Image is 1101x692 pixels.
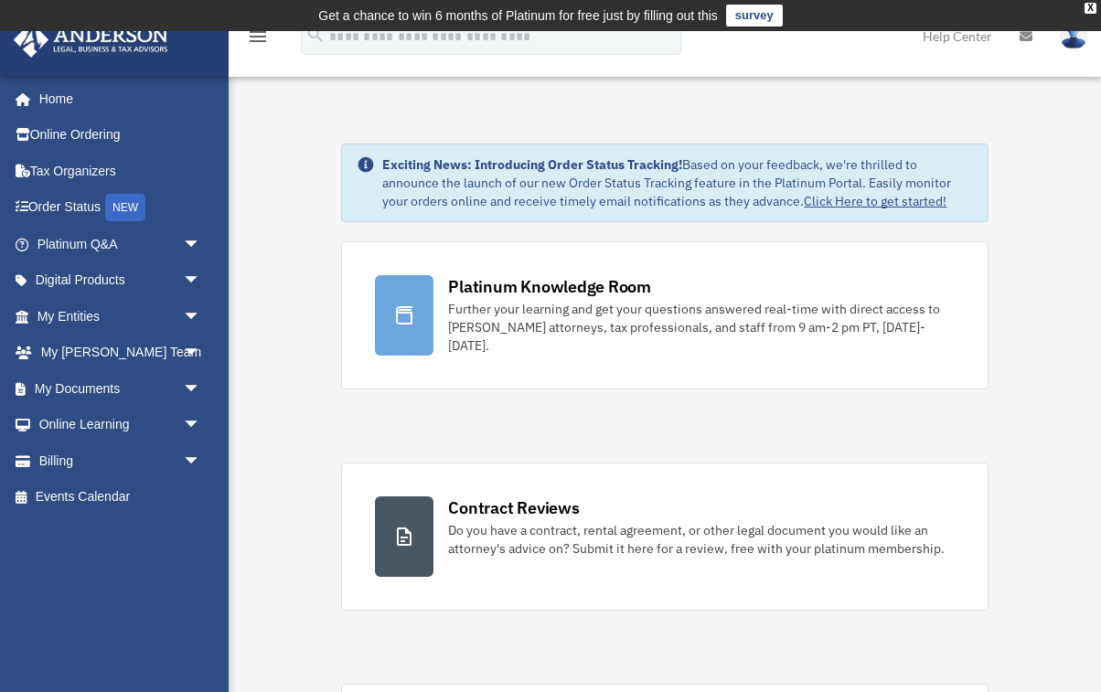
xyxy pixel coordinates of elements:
[382,155,972,210] div: Based on your feedback, we're thrilled to announce the launch of our new Order Status Tracking fe...
[341,241,988,389] a: Platinum Knowledge Room Further your learning and get your questions answered real-time with dire...
[183,407,219,444] span: arrow_drop_down
[13,189,229,227] a: Order StatusNEW
[13,298,229,335] a: My Entitiesarrow_drop_down
[105,194,145,221] div: NEW
[448,275,651,298] div: Platinum Knowledge Room
[13,479,229,516] a: Events Calendar
[183,298,219,335] span: arrow_drop_down
[804,193,946,209] a: Click Here to get started!
[13,262,229,299] a: Digital Productsarrow_drop_down
[247,32,269,48] a: menu
[13,153,229,189] a: Tax Organizers
[305,25,326,45] i: search
[13,335,229,371] a: My [PERSON_NAME] Teamarrow_drop_down
[318,5,718,27] div: Get a chance to win 6 months of Platinum for free just by filling out this
[247,26,269,48] i: menu
[13,226,229,262] a: Platinum Q&Aarrow_drop_down
[1085,3,1096,14] div: close
[183,226,219,263] span: arrow_drop_down
[13,407,229,443] a: Online Learningarrow_drop_down
[448,496,579,519] div: Contract Reviews
[341,463,988,611] a: Contract Reviews Do you have a contract, rental agreement, or other legal document you would like...
[183,370,219,408] span: arrow_drop_down
[382,156,682,173] strong: Exciting News: Introducing Order Status Tracking!
[13,117,229,154] a: Online Ordering
[726,5,783,27] a: survey
[448,521,954,558] div: Do you have a contract, rental agreement, or other legal document you would like an attorney's ad...
[13,442,229,479] a: Billingarrow_drop_down
[1060,23,1087,49] img: User Pic
[448,300,954,355] div: Further your learning and get your questions answered real-time with direct access to [PERSON_NAM...
[183,335,219,372] span: arrow_drop_down
[183,442,219,480] span: arrow_drop_down
[13,370,229,407] a: My Documentsarrow_drop_down
[8,22,174,58] img: Anderson Advisors Platinum Portal
[183,262,219,300] span: arrow_drop_down
[13,80,219,117] a: Home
